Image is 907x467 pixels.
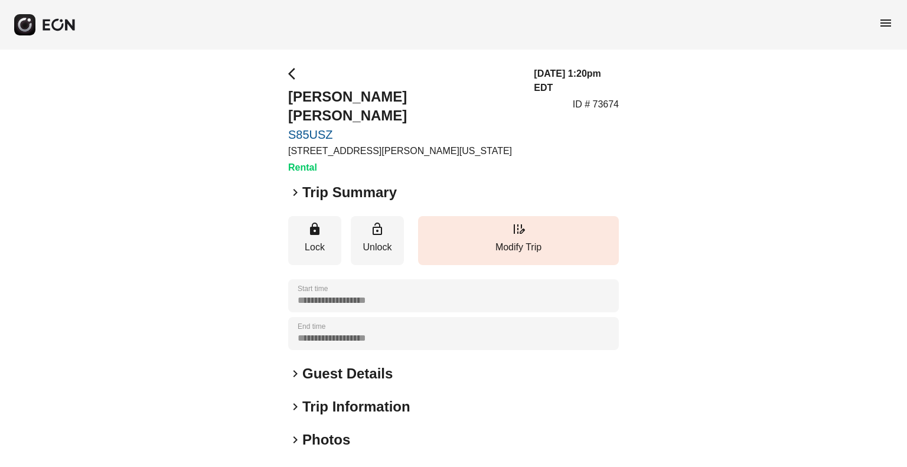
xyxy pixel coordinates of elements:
h2: Photos [302,430,350,449]
span: lock_open [370,222,384,236]
span: arrow_back_ios [288,67,302,81]
button: Modify Trip [418,216,619,265]
h2: Guest Details [302,364,393,383]
h2: Trip Information [302,397,410,416]
h3: [DATE] 1:20pm EDT [534,67,619,95]
h3: Rental [288,161,520,175]
p: Unlock [357,240,398,254]
span: lock [308,222,322,236]
a: S85USZ [288,128,520,142]
span: keyboard_arrow_right [288,400,302,414]
span: menu [879,16,893,30]
button: Unlock [351,216,404,265]
p: Modify Trip [424,240,613,254]
span: keyboard_arrow_right [288,367,302,381]
p: [STREET_ADDRESS][PERSON_NAME][US_STATE] [288,144,520,158]
button: Lock [288,216,341,265]
span: keyboard_arrow_right [288,185,302,200]
p: Lock [294,240,335,254]
span: keyboard_arrow_right [288,433,302,447]
span: edit_road [511,222,526,236]
h2: Trip Summary [302,183,397,202]
p: ID # 73674 [573,97,619,112]
h2: [PERSON_NAME] [PERSON_NAME] [288,87,520,125]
